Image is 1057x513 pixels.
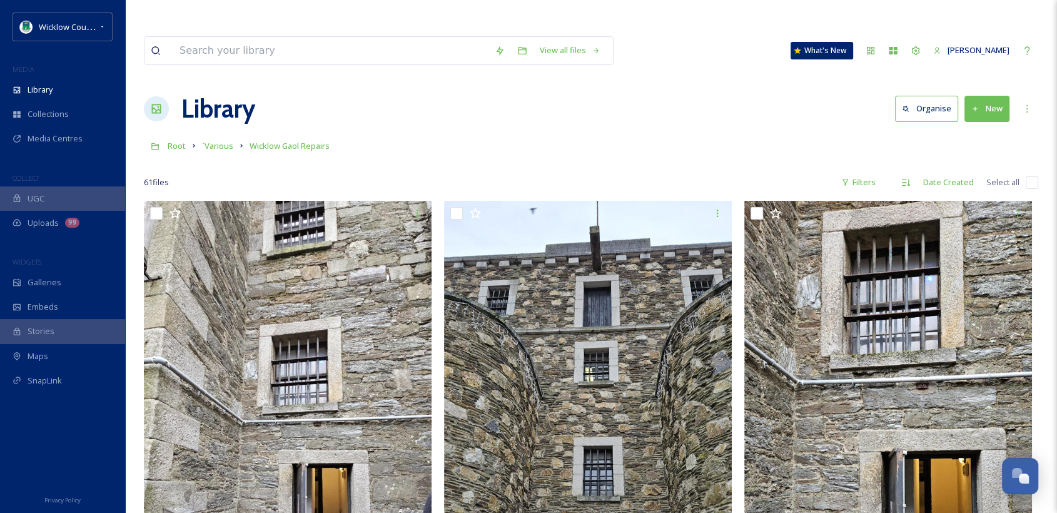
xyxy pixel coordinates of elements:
[986,176,1019,188] span: Select all
[20,21,33,33] img: download%20(9).png
[28,193,44,205] span: UGC
[44,492,81,507] a: Privacy Policy
[28,350,48,362] span: Maps
[1002,458,1038,494] button: Open Chat
[28,108,69,120] span: Collections
[534,38,607,63] a: View all files
[44,496,81,504] span: Privacy Policy
[202,138,233,153] a: `Various
[168,140,186,151] span: Root
[144,176,169,188] span: 61 file s
[917,170,980,195] div: Date Created
[250,138,330,153] a: Wicklow Gaol Repairs
[895,96,958,121] button: Organise
[173,37,488,64] input: Search your library
[250,140,330,151] span: Wicklow Gaol Repairs
[28,277,61,288] span: Galleries
[791,42,853,59] a: What's New
[28,301,58,313] span: Embeds
[28,325,54,337] span: Stories
[202,140,233,151] span: `Various
[28,375,62,387] span: SnapLink
[948,44,1009,56] span: [PERSON_NAME]
[927,38,1016,63] a: [PERSON_NAME]
[28,84,53,96] span: Library
[13,173,39,183] span: COLLECT
[895,96,964,121] a: Organise
[835,170,882,195] div: Filters
[13,257,41,267] span: WIDGETS
[13,64,34,74] span: MEDIA
[28,133,83,145] span: Media Centres
[964,96,1009,121] button: New
[168,138,186,153] a: Root
[65,218,79,228] div: 99
[181,90,255,128] a: Library
[39,21,127,33] span: Wicklow County Council
[28,217,59,229] span: Uploads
